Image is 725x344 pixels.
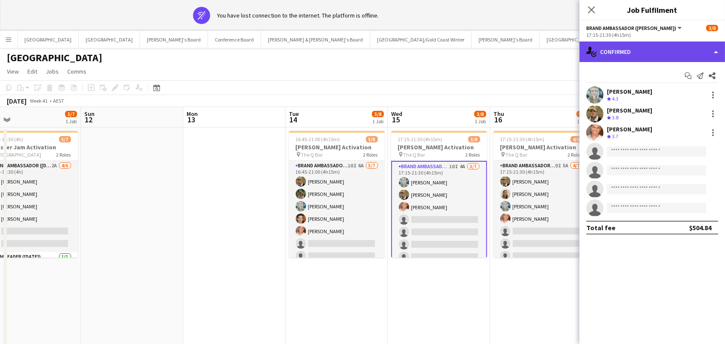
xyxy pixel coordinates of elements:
div: [PERSON_NAME] [607,88,652,95]
span: 16 [492,115,504,125]
button: [GEOGRAPHIC_DATA]/Gold Coast Winter [370,31,472,48]
span: 4/8 [570,136,582,142]
span: Wed [391,110,402,118]
button: Conference Board [208,31,261,48]
div: 1 Job [372,118,383,125]
button: [PERSON_NAME]'s Board [140,31,208,48]
div: 1 Job [475,118,486,125]
button: [GEOGRAPHIC_DATA]/[GEOGRAPHIC_DATA] [540,31,650,48]
span: 3.8 [612,114,618,121]
span: 3/8 [706,25,718,31]
span: The Q Bar [404,151,425,158]
h1: [GEOGRAPHIC_DATA] [7,51,102,64]
a: Comms [64,66,90,77]
span: 3.7 [612,133,618,139]
app-card-role: Brand Ambassador ([PERSON_NAME])10I6A5/716:45-21:00 (4h15m)[PERSON_NAME][PERSON_NAME][PERSON_NAME... [289,161,385,264]
span: Comms [67,68,86,75]
span: 4.3 [612,95,618,102]
span: Edit [27,68,37,75]
span: Sun [84,110,95,118]
span: 3/8 [474,111,486,117]
app-job-card: 17:15-21:30 (4h15m)3/8[PERSON_NAME] Activation The Q Bar2 RolesBrand Ambassador ([PERSON_NAME])10... [391,131,487,258]
span: 14 [288,115,299,125]
div: $504.84 [689,223,711,232]
button: [PERSON_NAME] & [PERSON_NAME]'s Board [261,31,370,48]
h3: [PERSON_NAME] Activation [289,143,385,151]
app-card-role: Brand Ambassador ([PERSON_NAME])10I4A3/717:15-21:30 (4h15m)[PERSON_NAME][PERSON_NAME][PERSON_NAME] [391,161,487,266]
span: 12 [83,115,95,125]
span: Brand Ambassador (Mon - Fri) [586,25,676,31]
span: 5/7 [59,136,71,142]
span: 2 Roles [363,151,378,158]
div: [PERSON_NAME] [607,107,652,114]
div: You have lost connection to the internet. The platform is offline. [217,12,379,19]
div: Total fee [586,223,615,232]
span: Jobs [46,68,59,75]
span: The Q Bar [506,151,528,158]
span: 13 [185,115,198,125]
span: The Q Bar [301,151,323,158]
span: 2 Roles [56,151,71,158]
span: Thu [493,110,504,118]
div: 1 Job [65,118,77,125]
span: Tue [289,110,299,118]
span: 5/7 [65,111,77,117]
app-job-card: 17:15-21:30 (4h15m)4/8[PERSON_NAME] Activation The Q Bar2 RolesBrand Ambassador ([PERSON_NAME])9I... [493,131,589,258]
div: 1 Job [577,118,588,125]
a: Edit [24,66,41,77]
h3: [PERSON_NAME] Activation [493,143,589,151]
app-job-card: 16:45-21:00 (4h15m)5/8[PERSON_NAME] Activation The Q Bar2 RolesBrand Ambassador ([PERSON_NAME])10... [289,131,385,258]
div: [PERSON_NAME] [607,125,652,133]
span: 4/8 [576,111,588,117]
app-card-role: Brand Ambassador ([PERSON_NAME])9I5A4/717:15-21:30 (4h15m)[PERSON_NAME][PERSON_NAME][PERSON_NAME]... [493,161,589,264]
button: [PERSON_NAME]'s Board [472,31,540,48]
button: [GEOGRAPHIC_DATA] [79,31,140,48]
span: 5/8 [372,111,384,117]
button: Brand Ambassador ([PERSON_NAME]) [586,25,683,31]
div: AEST [53,98,64,104]
div: [DATE] [7,97,27,105]
span: 15 [390,115,402,125]
span: 5/8 [366,136,378,142]
span: 2 Roles [568,151,582,158]
a: View [3,66,22,77]
span: 17:15-21:30 (4h15m) [500,136,545,142]
button: [GEOGRAPHIC_DATA] [18,31,79,48]
div: Confirmed [579,42,725,62]
span: 16:45-21:00 (4h15m) [296,136,340,142]
span: 2 Roles [466,151,480,158]
span: 17:15-21:30 (4h15m) [398,136,443,142]
span: Mon [187,110,198,118]
div: 17:15-21:30 (4h15m) [586,32,718,38]
a: Jobs [42,66,62,77]
span: 3/8 [468,136,480,142]
span: View [7,68,19,75]
h3: [PERSON_NAME] Activation [391,143,487,151]
span: Week 41 [28,98,50,104]
h3: Job Fulfilment [579,4,725,15]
